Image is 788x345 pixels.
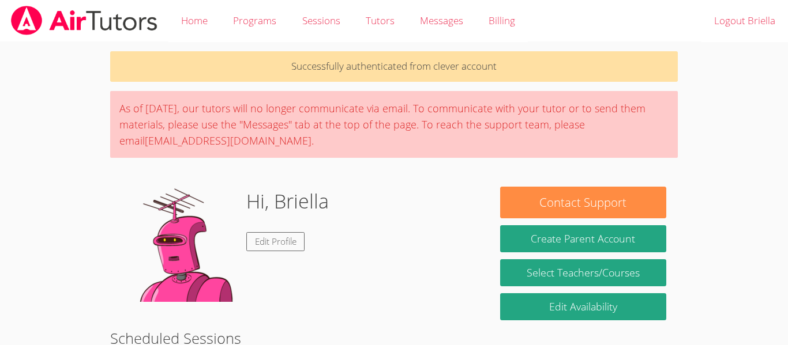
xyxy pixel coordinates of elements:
img: default.png [122,187,237,302]
button: Contact Support [500,187,666,218]
button: Create Parent Account [500,225,666,252]
img: airtutors_banner-c4298cdbf04f3fff15de1276eac7730deb9818008684d7c2e4769d2f7ddbe033.png [10,6,159,35]
div: As of [DATE], our tutors will no longer communicate via email. To communicate with your tutor or ... [110,91,678,158]
a: Edit Availability [500,293,666,320]
p: Successfully authenticated from clever account [110,51,678,82]
a: Select Teachers/Courses [500,259,666,286]
h1: Hi, Briella [246,187,329,216]
span: Messages [420,14,463,27]
a: Edit Profile [246,232,305,251]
